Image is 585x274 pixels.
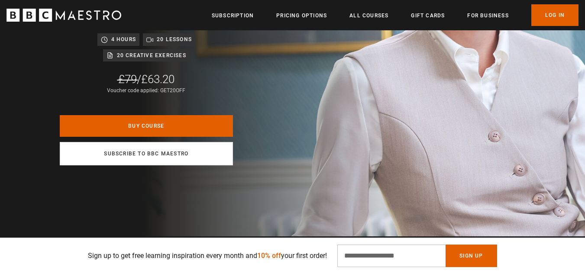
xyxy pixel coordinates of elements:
div: Voucher code applied: GET20OFF [107,87,185,94]
p: 20 lessons [157,35,192,44]
a: For business [467,11,508,20]
a: Log In [531,4,579,26]
a: Pricing Options [276,11,327,20]
a: Buy Course [60,115,233,137]
a: All Courses [349,11,388,20]
span: £79 [118,73,137,86]
a: Gift Cards [411,11,445,20]
a: Subscribe to BBC Maestro [60,142,233,165]
span: 10% off [257,251,281,260]
button: Sign Up [446,245,497,267]
svg: BBC Maestro [6,9,121,22]
p: Sign up to get free learning inspiration every month and your first order! [88,251,327,261]
nav: Primary [212,4,579,26]
div: / [118,72,175,87]
a: Subscription [212,11,254,20]
p: 4 hours [111,35,136,44]
span: £63.20 [141,73,175,86]
p: 20 creative exercises [117,51,186,60]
